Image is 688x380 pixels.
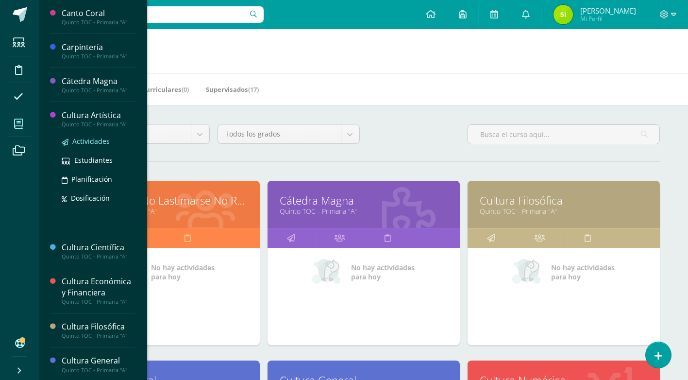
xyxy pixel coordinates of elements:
div: Cátedra Magna [62,76,135,87]
a: No Lastimar No Lastimarse No Romper [80,193,248,208]
a: Cultura Económica y FinancieraQuinto TOC - Primaria "A" [62,276,135,305]
span: Planificación [71,174,112,184]
span: (17) [248,85,259,94]
span: No hay actividades para hoy [351,263,415,281]
span: Mi Perfil [580,15,636,23]
a: Supervisados(17) [206,82,259,97]
span: Todos los grados [225,125,334,143]
img: no_activities_small.png [512,258,544,287]
div: Quinto TOC - Primaria "A" [62,367,135,374]
input: Busca el curso aquí... [468,125,659,144]
a: Mis Extracurriculares(0) [113,82,189,97]
div: Cultura General [62,355,135,366]
img: a56ba1d501d8c3a942b62a7bd2aa3cc0.png [554,5,573,24]
span: [PERSON_NAME] [580,6,636,16]
a: Quinto TOC - Primaria "A" [280,207,448,216]
a: Cultura Filosófica [480,193,648,208]
span: Dosificación [71,193,110,203]
input: Busca un usuario... [45,6,264,23]
div: Quinto TOC - Primaria "A" [62,87,135,94]
a: Cultura FilosóficaQuinto TOC - Primaria "A" [62,321,135,339]
a: Actividades [62,136,135,147]
a: Cultura CientíficaQuinto TOC - Primaria "A" [62,242,135,260]
span: Actividades [72,137,110,146]
div: Quinto TOC - Primaria "A" [62,19,135,26]
a: Planificación [62,173,135,185]
div: Cultura Filosófica [62,321,135,332]
div: Quinto TOC - Primaria "A" [62,53,135,60]
span: No hay actividades para hoy [151,263,215,281]
span: (0) [182,85,189,94]
div: Quinto TOC - Primaria "A" [62,332,135,339]
div: Carpintería [62,42,135,53]
a: Dosificación [62,192,135,204]
a: Quinto TOC - Primaria "A" [480,207,648,216]
a: Todos los grados [218,125,359,143]
div: Cultura Artística [62,110,135,121]
div: Cultura Económica y Financiera [62,276,135,298]
a: Cultura GeneralQuinto TOC - Primaria "A" [62,355,135,373]
span: No hay actividades para hoy [551,263,615,281]
img: no_activities_small.png [312,258,344,287]
div: Cultura Científica [62,242,135,253]
div: Quinto TOC - Primaria "A" [62,121,135,128]
a: CarpinteríaQuinto TOC - Primaria "A" [62,42,135,60]
div: Canto Coral [62,8,135,19]
a: Cultura ArtísticaQuinto TOC - Primaria "A" [62,110,135,128]
a: Quinto TOC - Primaria "A" [80,207,248,216]
div: Quinto TOC - Primaria "A" [62,253,135,260]
a: Cátedra Magna [280,193,448,208]
span: Estudiantes [74,155,113,165]
a: Cátedra MagnaQuinto TOC - Primaria "A" [62,76,135,94]
a: Canto CoralQuinto TOC - Primaria "A" [62,8,135,26]
div: Quinto TOC - Primaria "A" [62,298,135,305]
a: Estudiantes [62,155,135,166]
